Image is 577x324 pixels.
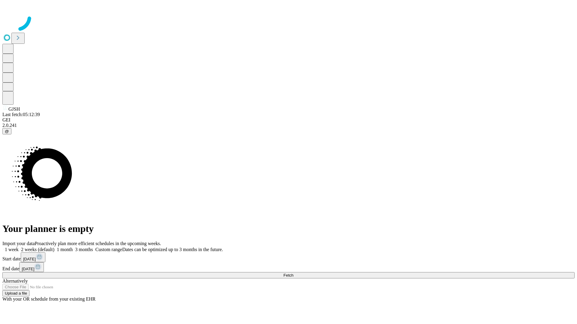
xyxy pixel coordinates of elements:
[2,272,575,278] button: Fetch
[2,290,29,296] button: Upload a file
[23,257,36,261] span: [DATE]
[57,247,73,252] span: 1 month
[283,273,293,277] span: Fetch
[19,262,44,272] button: [DATE]
[35,241,161,246] span: Proactively plan more efficient schedules in the upcoming weeks.
[2,262,575,272] div: End date
[21,252,45,262] button: [DATE]
[2,112,40,117] span: Last fetch: 05:12:39
[2,117,575,123] div: GEI
[95,247,122,252] span: Custom range
[2,278,28,283] span: Alternatively
[22,267,34,271] span: [DATE]
[2,123,575,128] div: 2.0.241
[8,106,20,112] span: GJSH
[5,247,19,252] span: 1 week
[5,129,9,133] span: @
[2,241,35,246] span: Import your data
[2,252,575,262] div: Start date
[2,296,96,301] span: With your OR schedule from your existing EHR
[75,247,93,252] span: 3 months
[122,247,223,252] span: Dates can be optimized up to 3 months in the future.
[2,223,575,234] h1: Your planner is empty
[2,128,11,134] button: @
[21,247,54,252] span: 2 weeks (default)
